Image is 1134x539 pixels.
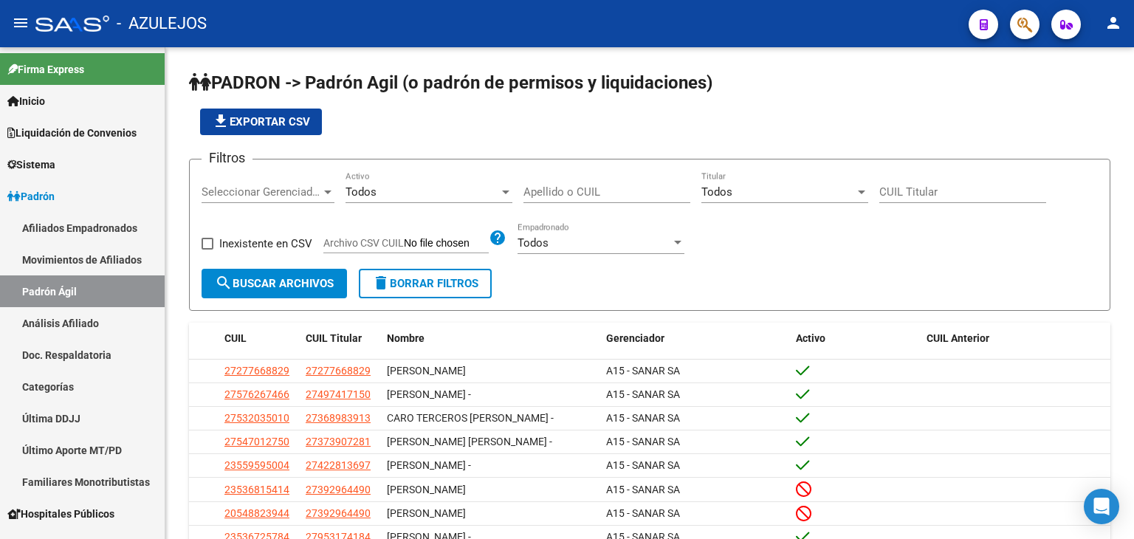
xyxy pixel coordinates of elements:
datatable-header-cell: Gerenciador [600,323,790,354]
span: A15 - SANAR SA [606,412,680,424]
span: 27373907281 [306,436,371,447]
mat-icon: delete [372,274,390,292]
span: Activo [796,332,825,344]
span: Archivo CSV CUIL [323,237,404,249]
button: Borrar Filtros [359,269,492,298]
span: Gerenciador [606,332,664,344]
span: Firma Express [7,61,84,78]
span: CUIL Anterior [927,332,989,344]
input: Archivo CSV CUIL [404,237,489,250]
span: Seleccionar Gerenciador [202,185,321,199]
button: Exportar CSV [200,109,322,135]
mat-icon: search [215,274,233,292]
span: - AZULEJOS [117,7,207,40]
span: A15 - SANAR SA [606,459,680,471]
datatable-header-cell: CUIL Titular [300,323,381,354]
span: [PERSON_NAME] [PERSON_NAME] - [387,436,552,447]
span: Buscar Archivos [215,277,334,290]
span: A15 - SANAR SA [606,388,680,400]
span: 27576267466 [224,388,289,400]
span: Borrar Filtros [372,277,478,290]
datatable-header-cell: Nombre [381,323,600,354]
mat-icon: person [1104,14,1122,32]
datatable-header-cell: CUIL Anterior [921,323,1110,354]
span: 20548823944 [224,507,289,519]
span: Todos [346,185,377,199]
div: Open Intercom Messenger [1084,489,1119,524]
span: Padrón [7,188,55,205]
span: Hospitales Públicos [7,506,114,522]
span: Inexistente en CSV [219,235,312,253]
datatable-header-cell: Activo [790,323,921,354]
h3: Filtros [202,148,252,168]
span: A15 - SANAR SA [606,436,680,447]
span: 27497417150 [306,388,371,400]
span: CARO TERCEROS [PERSON_NAME] - [387,412,554,424]
mat-icon: file_download [212,112,230,130]
span: 23536815414 [224,484,289,495]
span: 27392964490 [306,484,371,495]
span: 27277668829 [224,365,289,377]
span: 23559595004 [224,459,289,471]
span: 27547012750 [224,436,289,447]
span: CUIL [224,332,247,344]
span: Todos [518,236,549,250]
span: A15 - SANAR SA [606,365,680,377]
span: 27368983913 [306,412,371,424]
button: Buscar Archivos [202,269,347,298]
span: A15 - SANAR SA [606,507,680,519]
span: [PERSON_NAME] - [387,459,471,471]
mat-icon: menu [12,14,30,32]
span: A15 - SANAR SA [606,484,680,495]
span: [PERSON_NAME] - [387,388,471,400]
span: 27277668829 [306,365,371,377]
span: PADRON -> Padrón Agil (o padrón de permisos y liquidaciones) [189,72,712,93]
span: Sistema [7,157,55,173]
span: Inicio [7,93,45,109]
span: Todos [701,185,732,199]
span: CUIL Titular [306,332,362,344]
span: [PERSON_NAME] [387,365,466,377]
span: 27532035010 [224,412,289,424]
mat-icon: help [489,229,506,247]
span: Liquidación de Convenios [7,125,137,141]
span: Exportar CSV [212,115,310,128]
span: [PERSON_NAME] [387,507,466,519]
datatable-header-cell: CUIL [219,323,300,354]
span: Nombre [387,332,425,344]
span: 27422813697 [306,459,371,471]
span: 27392964490 [306,507,371,519]
span: [PERSON_NAME] [387,484,466,495]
